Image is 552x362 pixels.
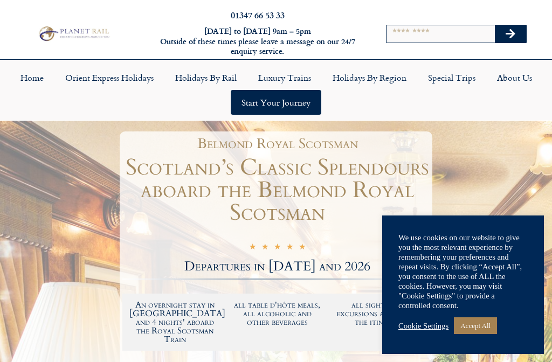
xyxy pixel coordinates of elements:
h1: Belmond Royal Scotsman [128,137,427,151]
h2: all sightseeing excursions as shown in the itinerary [334,301,425,326]
a: Home [10,65,54,90]
a: Accept All [454,317,497,334]
a: About Us [486,65,543,90]
i: ☆ [286,243,293,253]
a: Special Trips [417,65,486,90]
button: Search [495,25,526,43]
img: Planet Rail Train Holidays Logo [36,25,111,43]
i: ☆ [274,243,281,253]
div: 5/5 [249,242,306,253]
a: Holidays by Rail [164,65,247,90]
a: Orient Express Holidays [54,65,164,90]
a: Luxury Trains [247,65,322,90]
div: We use cookies on our website to give you the most relevant experience by remembering your prefer... [398,233,528,310]
a: Holidays by Region [322,65,417,90]
h6: [DATE] to [DATE] 9am – 5pm Outside of these times please leave a message on our 24/7 enquiry serv... [150,26,365,57]
nav: Menu [5,65,547,115]
i: ☆ [299,243,306,253]
a: Cookie Settings [398,321,448,331]
i: ☆ [261,243,268,253]
h2: all table d'hôte meals, all alcoholic and other beverages [232,301,323,326]
a: Start your Journey [231,90,321,115]
i: ☆ [249,243,256,253]
a: 01347 66 53 33 [231,9,285,21]
h2: Departures in [DATE] and 2026 [122,260,432,273]
h1: Scotland’s Classic Splendours aboard the Belmond Royal Scotsman [122,156,432,224]
h2: An overnight stay in [GEOGRAPHIC_DATA] and 4 nights' aboard the Royal Scotsman Train [129,301,221,344]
